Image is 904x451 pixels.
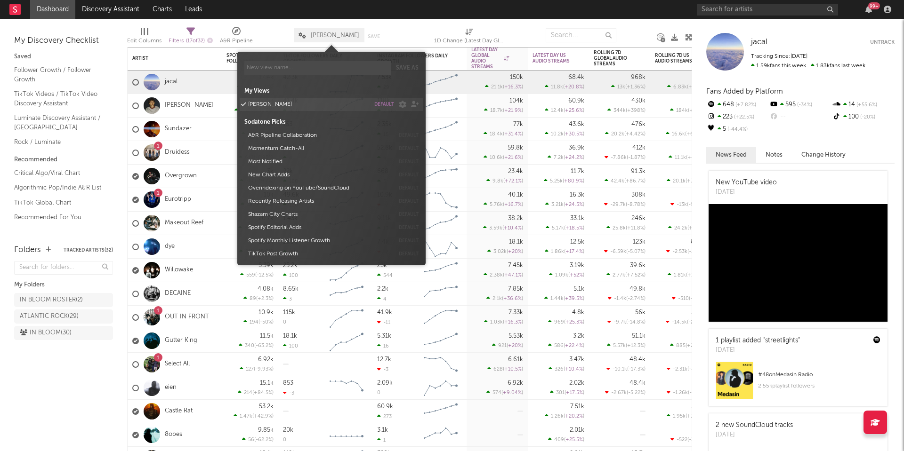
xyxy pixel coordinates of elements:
button: Spotify Monthly Listener Growth [245,234,394,247]
span: +2.3 % [258,296,272,301]
svg: Chart title [420,235,462,259]
span: -13k [677,202,687,207]
div: 4 [377,296,387,302]
div: Sodatone Picks [244,118,419,127]
div: Saved [14,51,113,63]
div: 43.6k [569,121,584,127]
div: ( ) [546,225,584,231]
div: Rolling 7D US Audio Streams [655,53,693,64]
span: Tracking Since: [DATE] [751,54,807,59]
div: Spotify Followers [226,53,259,64]
div: 123k [633,239,646,245]
a: Willowake [165,266,193,274]
div: ( ) [608,295,646,301]
span: 20.1k [673,179,686,184]
div: 5.1k [573,286,584,292]
a: Recommended For You [14,212,104,222]
span: 6.83k [673,85,687,90]
svg: Chart title [420,188,462,212]
span: 25.8k [613,226,626,231]
span: -44.4 % [726,127,748,132]
div: 968k [631,74,646,80]
div: Latest Day Global Audio Streams [471,47,509,70]
div: 11.7k [571,168,584,174]
div: ( ) [544,295,584,301]
div: 68.4k [568,74,584,80]
div: 36.9k [569,145,584,151]
span: +20 % [508,249,522,254]
div: 41.9k [377,309,392,316]
div: [DATE] [716,188,777,197]
button: default [374,102,394,107]
div: ATLANTIC ROCK ( 29 ) [20,311,79,322]
div: ( ) [667,84,707,90]
span: -1.87 % [628,155,644,160]
span: 16.6k [672,132,685,137]
div: ( ) [486,295,523,301]
div: 7.85k [508,286,523,292]
span: 3.02k [493,249,507,254]
svg: Chart title [325,259,368,282]
div: 91.3k [631,168,646,174]
span: +72.1 % [505,179,522,184]
div: ( ) [484,154,523,160]
svg: Chart title [420,94,462,118]
span: Fans Added by Platform [706,88,783,95]
svg: Chart title [420,259,462,282]
div: Filters [169,35,213,47]
span: 12.4k [551,108,564,113]
span: 1.81k [674,273,686,278]
div: Latest Day US Audio Streams [533,53,570,64]
button: Momentum Catch-All [245,142,394,155]
svg: Chart title [325,306,368,329]
span: +16.7 % [504,202,522,207]
svg: Chart title [420,118,462,141]
a: Follower Growth / Follower Growth [14,65,104,84]
div: 3 [283,296,292,302]
div: ( ) [604,248,646,254]
span: -2.53k [672,249,687,254]
span: +7.82 % [734,103,756,108]
div: 100 [832,111,895,123]
span: -1.4k [614,296,626,301]
div: 0 [283,320,286,325]
button: 99+ [865,6,872,13]
a: "streetlights" [763,337,800,344]
span: 13k [617,85,625,90]
a: Algorithmic Pop/Indie A&R List [14,182,104,193]
span: +16.3 % [504,85,522,90]
div: Recommended [14,154,113,166]
div: ( ) [607,319,646,325]
button: TikTok Post Growth [245,247,394,261]
span: 5.25k [550,179,563,184]
div: ( ) [548,319,584,325]
span: -7.86k [611,155,627,160]
a: Makeout Reef [165,219,203,227]
button: [PERSON_NAME] [245,98,370,111]
a: OUT IN FRONT [165,313,209,321]
span: +31.4 % [504,132,522,137]
div: ( ) [545,84,584,90]
a: jacal [751,38,767,47]
span: -50 % [260,320,272,325]
div: 1D Change (Latest Day Global Audio Streams) [434,24,505,51]
div: 8.65k [283,286,299,292]
button: default [399,133,419,138]
div: Edit Columns [127,35,161,47]
span: 2.1k [492,296,502,301]
a: TikTok Videos / TikTok Video Discovery Assistant [14,89,104,108]
a: dye [165,243,175,251]
input: Search... [546,28,616,42]
div: ( ) [611,84,646,90]
div: ( ) [545,201,584,207]
span: -6.59k [610,249,626,254]
a: Critical Algo/Viral Chart [14,168,104,178]
div: # 48 on Medasin Radio [758,369,880,380]
div: ( ) [669,154,707,160]
div: 39.6k [630,262,646,269]
div: 12.5k [570,239,584,245]
div: 40.1k [508,192,523,198]
div: 49.8k [630,286,646,292]
div: 308k [631,192,646,198]
span: +24.5 % [565,202,583,207]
